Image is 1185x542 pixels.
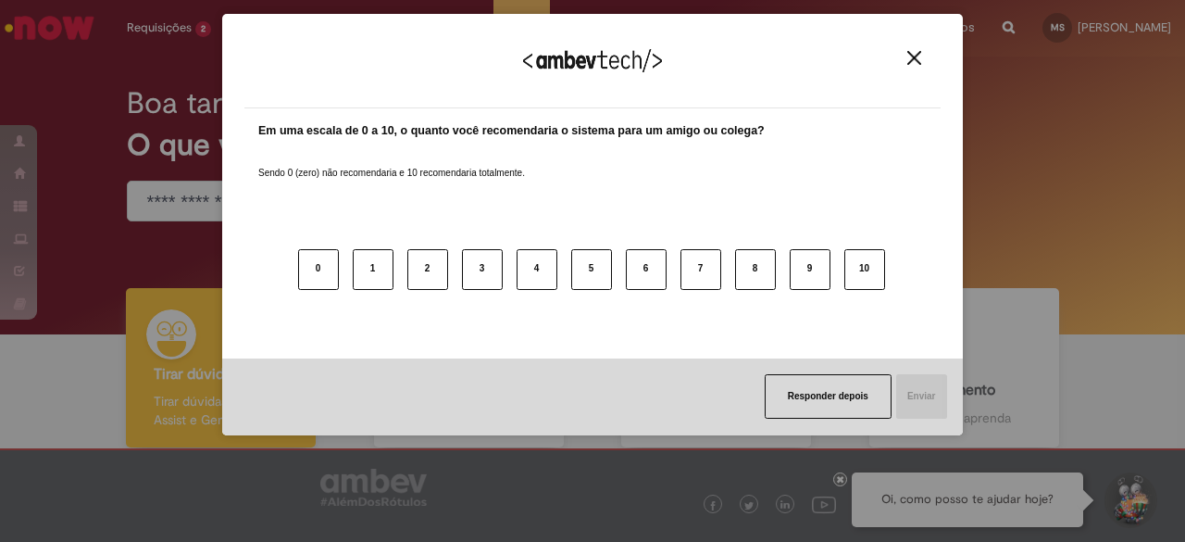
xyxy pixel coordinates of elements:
[902,50,927,66] button: Close
[258,122,765,140] label: Em uma escala de 0 a 10, o quanto você recomendaria o sistema para um amigo ou colega?
[735,249,776,290] button: 8
[298,249,339,290] button: 0
[790,249,830,290] button: 9
[907,51,921,65] img: Close
[523,49,662,72] img: Logo Ambevtech
[680,249,721,290] button: 7
[765,374,892,419] button: Responder depois
[844,249,885,290] button: 10
[517,249,557,290] button: 4
[258,145,525,180] label: Sendo 0 (zero) não recomendaria e 10 recomendaria totalmente.
[571,249,612,290] button: 5
[407,249,448,290] button: 2
[626,249,667,290] button: 6
[462,249,503,290] button: 3
[353,249,393,290] button: 1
